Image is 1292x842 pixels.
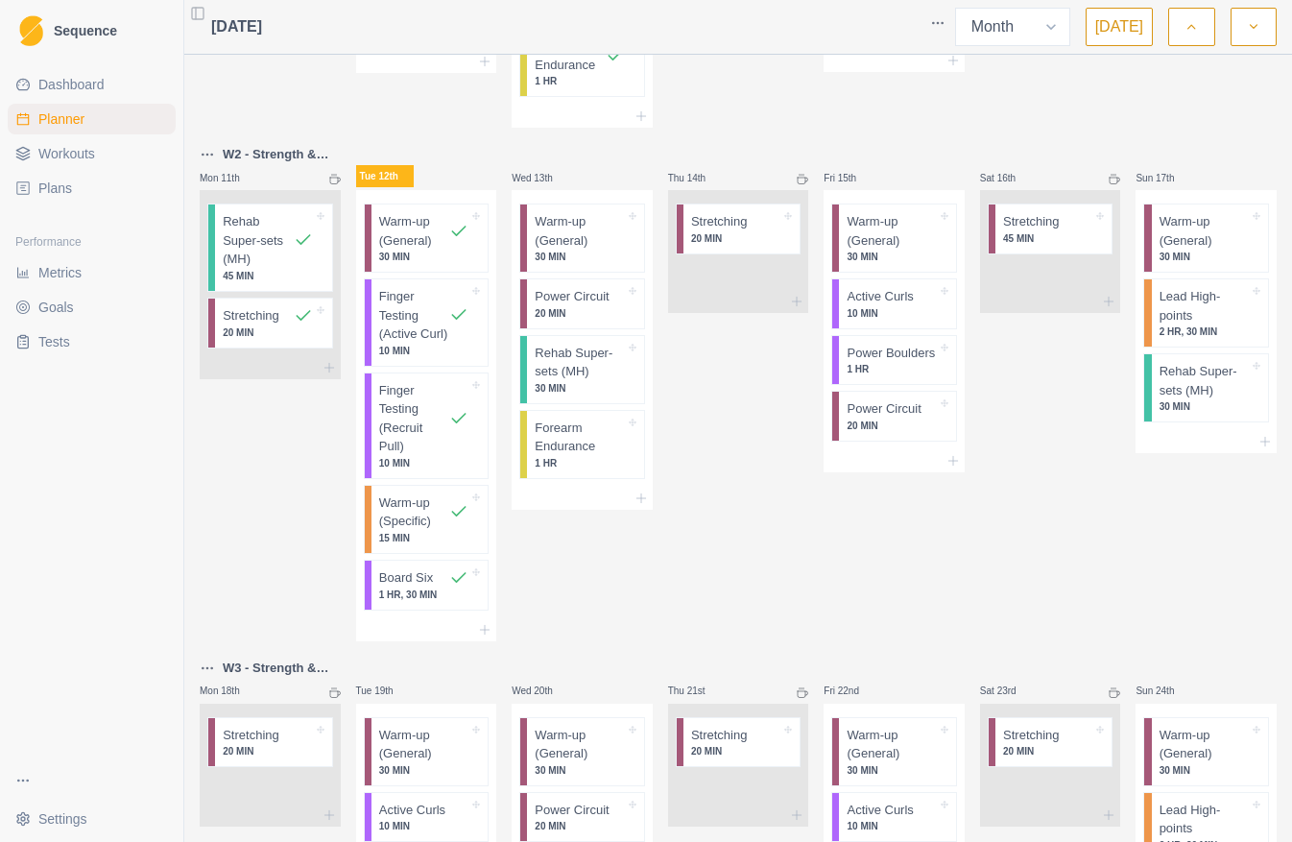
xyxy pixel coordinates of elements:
a: LogoSequence [8,8,176,54]
div: Stretching20 MIN [988,717,1113,768]
p: Wed 13th [512,171,569,185]
p: Active Curls [379,801,445,820]
p: Stretching [691,726,748,745]
p: Warm-up (General) [847,726,936,763]
a: Metrics [8,257,176,288]
div: Forearm Endurance1 HR [519,410,645,479]
p: Sun 24th [1136,684,1193,698]
p: Mon 18th [200,684,257,698]
p: 10 MIN [379,819,468,833]
p: Thu 21st [668,684,726,698]
span: [DATE] [211,15,262,38]
p: Power Circuit [535,287,609,306]
span: Workouts [38,144,95,163]
div: Warm-up (General)30 MIN [519,717,645,786]
p: Wed 20th [512,684,569,698]
p: 30 MIN [535,381,624,396]
p: 45 MIN [1003,231,1092,246]
p: Warm-up (General) [379,212,449,250]
p: 1 HR [847,362,936,376]
p: Stretching [691,212,748,231]
p: Warm-up (General) [535,212,624,250]
span: Sequence [54,24,117,37]
div: Warm-up (General)30 MIN [831,717,957,786]
p: Warm-up (General) [847,212,936,250]
p: Warm-up (General) [535,726,624,763]
span: Planner [38,109,84,129]
p: Fri 15th [824,171,881,185]
a: Goals [8,292,176,323]
p: 10 MIN [847,819,936,833]
div: Warm-up (Specific)15 MIN [364,485,490,554]
p: 30 MIN [1160,399,1249,414]
p: Stretching [223,726,279,745]
p: Power Circuit [535,801,609,820]
p: Warm-up (Specific) [379,493,449,531]
p: 10 MIN [379,456,468,470]
span: Plans [38,179,72,198]
p: 1 HR, 30 MIN [379,588,468,602]
span: Goals [38,298,74,317]
div: Forearm Endurance1 HR [519,28,645,97]
p: W2 - Strength & Power [223,145,341,164]
p: Mon 11th [200,171,257,185]
p: Fri 22nd [824,684,881,698]
p: Rehab Super-sets (MH) [1160,362,1249,399]
div: Warm-up (General)30 MIN [364,717,490,786]
p: 2 HR, 30 MIN [1160,325,1249,339]
p: Power Boulders [847,344,935,363]
p: 30 MIN [1160,763,1249,778]
div: Board Six1 HR, 30 MIN [364,560,490,611]
p: 20 MIN [691,744,780,758]
p: Stretching [223,306,279,325]
p: 30 MIN [847,763,936,778]
p: Tue 19th [356,684,414,698]
p: 30 MIN [535,763,624,778]
p: Finger Testing (Active Curl) [379,287,449,344]
div: Warm-up (General)30 MIN [519,204,645,273]
p: 30 MIN [847,250,936,264]
p: Sun 17th [1136,171,1193,185]
p: Warm-up (General) [1160,212,1249,250]
p: 20 MIN [223,325,312,340]
p: Warm-up (General) [1160,726,1249,763]
div: Rehab Super-sets (MH)45 MIN [207,204,333,292]
p: Lead High-points [1160,801,1249,838]
p: Forearm Endurance [535,419,624,456]
span: Tests [38,332,70,351]
div: Stretching20 MIN [676,717,802,768]
div: Performance [8,227,176,257]
p: Stretching [1003,726,1060,745]
p: Thu 14th [668,171,726,185]
div: Lead High-points2 HR, 30 MIN [1143,278,1269,348]
p: 45 MIN [223,269,312,283]
p: Stretching [1003,212,1060,231]
p: Warm-up (General) [379,726,468,763]
p: 10 MIN [847,306,936,321]
div: Power Circuit20 MIN [519,278,645,329]
div: Stretching45 MIN [988,204,1113,254]
p: Active Curls [847,287,913,306]
p: 30 MIN [535,250,624,264]
div: Stretching20 MIN [676,204,802,254]
p: Rehab Super-sets (MH) [223,212,293,269]
p: 1 HR [535,74,624,88]
a: Workouts [8,138,176,169]
p: Sat 16th [980,171,1038,185]
p: 20 MIN [535,819,624,833]
a: Tests [8,326,176,357]
p: Lead High-points [1160,287,1249,325]
p: 30 MIN [1160,250,1249,264]
p: 20 MIN [535,306,624,321]
p: W3 - Strength & Power [223,659,341,678]
p: 30 MIN [379,250,468,264]
div: Active Curls10 MIN [831,278,957,329]
p: 10 MIN [379,344,468,358]
p: Tue 12th [356,165,414,187]
p: 30 MIN [379,763,468,778]
p: 20 MIN [1003,744,1092,758]
div: Warm-up (General)30 MIN [364,204,490,273]
div: Stretching20 MIN [207,717,333,768]
div: Power Boulders1 HR [831,335,957,386]
img: Logo [19,15,43,47]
